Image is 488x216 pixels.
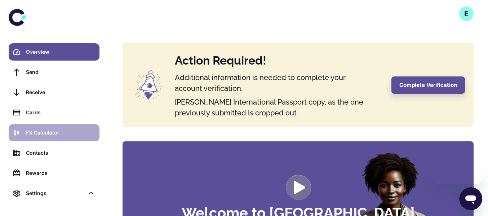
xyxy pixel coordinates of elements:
[459,187,482,210] iframe: Button to launch messaging window
[26,149,95,157] div: Contacts
[26,189,84,197] div: Settings
[26,68,95,76] div: Send
[26,169,95,177] div: Rewards
[26,88,95,96] div: Receive
[9,185,99,202] div: Settings
[432,168,482,184] iframe: Message from company
[9,43,99,61] a: Overview
[26,48,95,56] div: Overview
[26,109,95,116] div: Cards
[9,104,99,121] a: Cards
[175,97,383,118] h5: [PERSON_NAME] International Passport copy, as the one previously submitted is cropped out
[9,164,99,182] a: Rewards
[175,72,355,94] h5: Additional information is needed to complete your account verification.
[9,144,99,162] a: Contacts
[175,52,383,69] h4: Action Required!
[9,84,99,101] a: Receive
[26,129,95,137] div: FX Calculator
[9,124,99,141] a: FX Calculator
[391,76,465,94] button: Complete Verification
[9,63,99,81] a: Send
[459,6,474,21] button: E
